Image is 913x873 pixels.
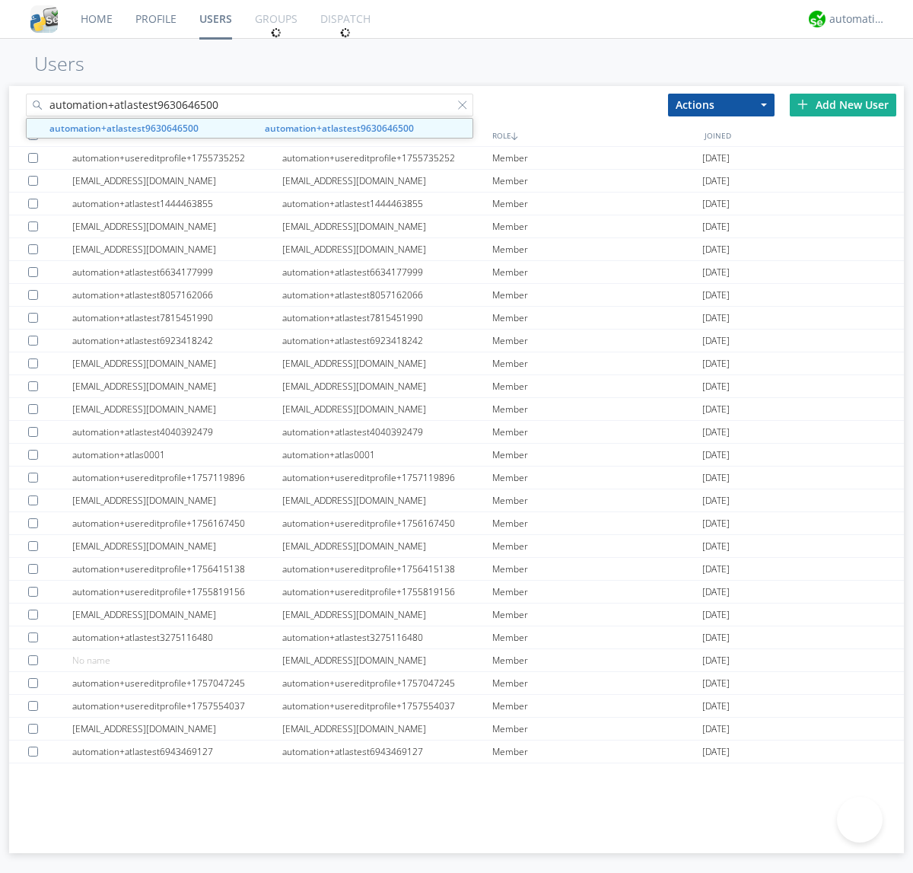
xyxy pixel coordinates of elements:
span: [DATE] [702,147,730,170]
a: automation+usereditprofile+1756415138automation+usereditprofile+1756415138Member[DATE] [9,558,904,581]
span: [DATE] [702,626,730,649]
div: automation+atlas [829,11,886,27]
div: automation+atlastest4040392479 [72,421,282,443]
div: automation+atlastest6943469127 [72,741,282,763]
span: [DATE] [702,352,730,375]
span: [DATE] [702,170,730,193]
span: [DATE] [702,215,730,238]
a: automation+atlastest4040392479automation+atlastest4040392479Member[DATE] [9,421,904,444]
div: Member [492,147,702,169]
a: automation+atlastest8057162066automation+atlastest8057162066Member[DATE] [9,284,904,307]
a: automation+usereditprofile+1756167450automation+usereditprofile+1756167450Member[DATE] [9,512,904,535]
img: plus.svg [797,99,808,110]
div: Member [492,307,702,329]
div: [EMAIL_ADDRESS][DOMAIN_NAME] [72,604,282,626]
div: [EMAIL_ADDRESS][DOMAIN_NAME] [282,215,492,237]
div: automation+atlastest8057162066 [72,284,282,306]
div: [EMAIL_ADDRESS][DOMAIN_NAME] [72,215,282,237]
div: Member [492,375,702,397]
div: [EMAIL_ADDRESS][DOMAIN_NAME] [282,718,492,740]
span: [DATE] [702,193,730,215]
a: automation+usereditprofile+1757119896automation+usereditprofile+1757119896Member[DATE] [9,467,904,489]
div: Member [492,512,702,534]
a: automation+atlastest6943469127automation+atlastest6943469127Member[DATE] [9,741,904,763]
span: [DATE] [702,375,730,398]
div: [EMAIL_ADDRESS][DOMAIN_NAME] [72,352,282,374]
div: automation+atlastest8057162066 [282,284,492,306]
div: Member [492,763,702,785]
div: [EMAIL_ADDRESS][DOMAIN_NAME] [282,649,492,671]
div: Member [492,330,702,352]
div: [EMAIL_ADDRESS][DOMAIN_NAME] [72,170,282,192]
input: Search users [26,94,473,116]
div: automation+usereditprofile+1757047245 [72,672,282,694]
a: automation+atlastest7815451990automation+atlastest7815451990Member[DATE] [9,307,904,330]
div: [EMAIL_ADDRESS][DOMAIN_NAME] [282,375,492,397]
a: [EMAIL_ADDRESS][DOMAIN_NAME][EMAIL_ADDRESS][DOMAIN_NAME]Member[DATE] [9,718,904,741]
div: automation+atlastest6634177999 [72,261,282,283]
a: automation+atlastest1884559076automation+atlastest1884559076Member[DATE] [9,763,904,786]
a: automation+usereditprofile+1755819156automation+usereditprofile+1755819156Member[DATE] [9,581,904,604]
a: [EMAIL_ADDRESS][DOMAIN_NAME][EMAIL_ADDRESS][DOMAIN_NAME]Member[DATE] [9,238,904,261]
div: automation+usereditprofile+1757119896 [72,467,282,489]
div: [EMAIL_ADDRESS][DOMAIN_NAME] [282,604,492,626]
div: [EMAIL_ADDRESS][DOMAIN_NAME] [282,489,492,511]
span: [DATE] [702,512,730,535]
img: spin.svg [271,27,282,38]
div: Member [492,398,702,420]
span: [DATE] [702,695,730,718]
span: No name [72,654,110,667]
div: Member [492,352,702,374]
div: automation+usereditprofile+1755819156 [72,581,282,603]
div: Member [492,741,702,763]
span: [DATE] [702,238,730,261]
div: Member [492,261,702,283]
strong: automation+atlastest9630646500 [49,122,199,135]
div: automation+atlastest7815451990 [282,307,492,329]
div: ROLE [488,124,701,146]
strong: automation+atlastest9630646500 [265,122,414,135]
span: [DATE] [702,284,730,307]
a: automation+atlastest3275116480automation+atlastest3275116480Member[DATE] [9,626,904,649]
div: automation+usereditprofile+1757047245 [282,672,492,694]
a: [EMAIL_ADDRESS][DOMAIN_NAME][EMAIL_ADDRESS][DOMAIN_NAME]Member[DATE] [9,352,904,375]
span: [DATE] [702,307,730,330]
div: automation+atlastest3275116480 [72,626,282,648]
div: automation+atlas0001 [282,444,492,466]
a: [EMAIL_ADDRESS][DOMAIN_NAME][EMAIL_ADDRESS][DOMAIN_NAME]Member[DATE] [9,489,904,512]
div: automation+atlastest6923418242 [282,330,492,352]
a: [EMAIL_ADDRESS][DOMAIN_NAME][EMAIL_ADDRESS][DOMAIN_NAME]Member[DATE] [9,398,904,421]
div: automation+atlastest1444463855 [282,193,492,215]
div: Member [492,558,702,580]
div: automation+atlastest6943469127 [282,741,492,763]
div: [EMAIL_ADDRESS][DOMAIN_NAME] [282,398,492,420]
span: [DATE] [702,718,730,741]
div: Member [492,626,702,648]
div: Member [492,193,702,215]
span: [DATE] [702,398,730,421]
a: automation+usereditprofile+1757554037automation+usereditprofile+1757554037Member[DATE] [9,695,904,718]
div: [EMAIL_ADDRESS][DOMAIN_NAME] [282,238,492,260]
div: Member [492,215,702,237]
div: automation+atlastest4040392479 [282,421,492,443]
a: automation+atlastest6923418242automation+atlastest6923418242Member[DATE] [9,330,904,352]
div: Add New User [790,94,896,116]
div: automation+usereditprofile+1755819156 [282,581,492,603]
div: [EMAIL_ADDRESS][DOMAIN_NAME] [72,489,282,511]
div: Member [492,238,702,260]
div: Member [492,170,702,192]
div: automation+usereditprofile+1756167450 [72,512,282,534]
span: [DATE] [702,261,730,284]
span: [DATE] [702,741,730,763]
a: [EMAIL_ADDRESS][DOMAIN_NAME][EMAIL_ADDRESS][DOMAIN_NAME]Member[DATE] [9,604,904,626]
div: automation+atlastest3275116480 [282,626,492,648]
img: d2d01cd9b4174d08988066c6d424eccd [809,11,826,27]
span: [DATE] [702,581,730,604]
div: Member [492,672,702,694]
div: [EMAIL_ADDRESS][DOMAIN_NAME] [72,398,282,420]
button: Actions [668,94,775,116]
div: automation+atlastest6634177999 [282,261,492,283]
div: Member [492,718,702,740]
span: [DATE] [702,535,730,558]
div: automation+atlastest1884559076 [72,763,282,785]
